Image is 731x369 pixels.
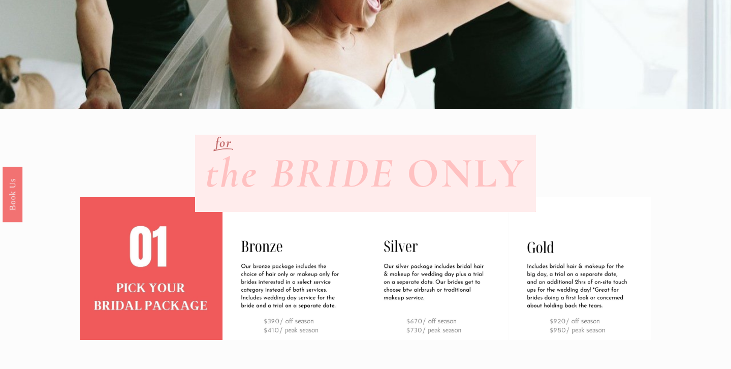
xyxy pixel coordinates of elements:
[3,167,22,222] a: Book Us
[205,148,395,199] em: the BRIDE
[365,197,508,340] img: PACKAGES FOR THE BRIDE
[65,197,237,340] img: bridal%2Bpackage.jpg
[215,134,232,151] em: for
[407,148,526,199] strong: ONLY
[223,197,365,340] img: PACKAGES FOR THE BRIDE
[508,197,651,340] img: PACKAGES FOR THE BRIDE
